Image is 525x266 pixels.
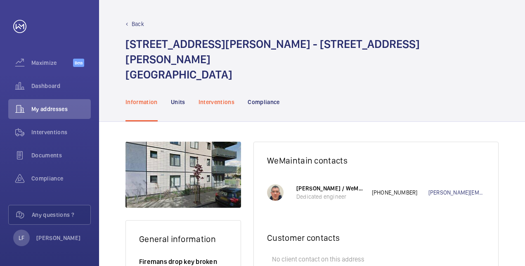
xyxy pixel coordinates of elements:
p: LF [19,234,24,242]
h1: [STREET_ADDRESS][PERSON_NAME] - [STREET_ADDRESS][PERSON_NAME] [GEOGRAPHIC_DATA] [125,36,499,82]
p: Dedicated engineer [296,192,364,201]
span: Compliance [31,174,91,183]
h2: Customer contacts [267,233,485,243]
p: [PERSON_NAME] / WeMaintain UK [296,184,364,192]
a: [PERSON_NAME][EMAIL_ADDRESS][DOMAIN_NAME] [428,188,485,197]
h2: General information [139,234,227,244]
span: Any questions ? [32,211,90,219]
p: Interventions [199,98,235,106]
span: Beta [73,59,84,67]
p: Units [171,98,185,106]
span: Maximize [31,59,73,67]
p: [PHONE_NUMBER] [372,188,428,197]
p: Compliance [248,98,280,106]
span: My addresses [31,105,91,113]
h2: WeMaintain contacts [267,155,485,166]
span: Documents [31,151,91,159]
span: Dashboard [31,82,91,90]
p: Back [132,20,144,28]
p: Information [125,98,158,106]
p: [PERSON_NAME] [36,234,81,242]
span: Interventions [31,128,91,136]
